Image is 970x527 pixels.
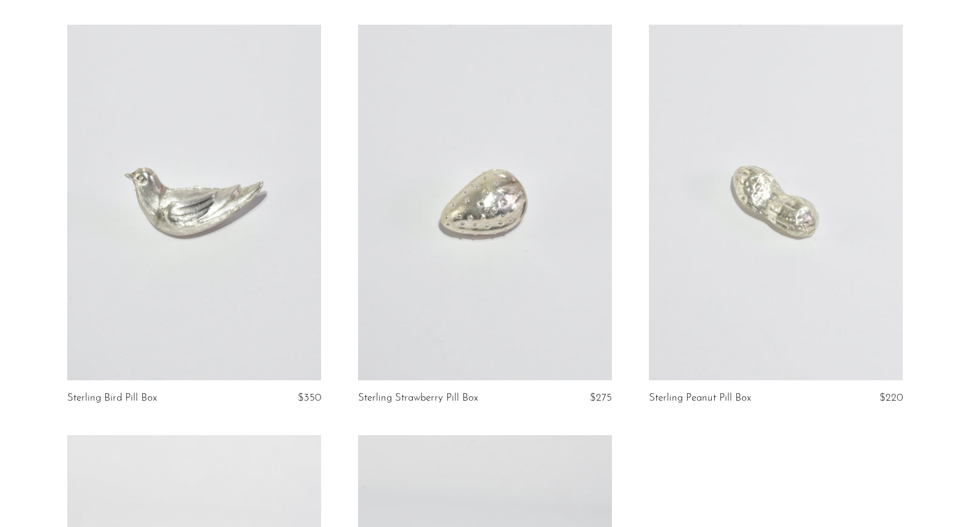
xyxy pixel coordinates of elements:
span: $350 [298,393,321,403]
span: $275 [590,393,612,403]
a: Sterling Peanut Pill Box [649,393,751,404]
span: $220 [879,393,903,403]
a: Sterling Strawberry Pill Box [358,393,478,404]
a: Sterling Bird Pill Box [67,393,157,404]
